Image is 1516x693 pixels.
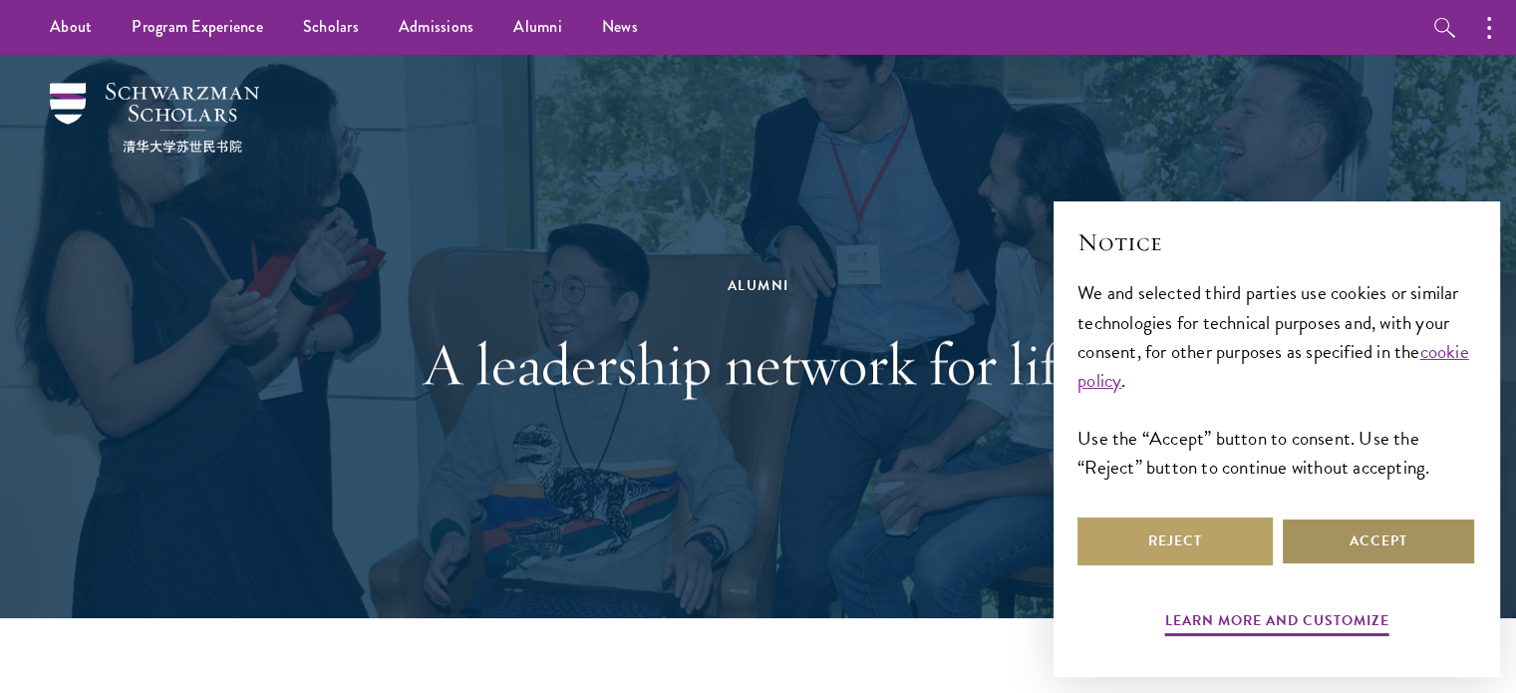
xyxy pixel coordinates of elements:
[1281,518,1476,565] button: Accept
[1077,225,1476,259] h2: Notice
[415,273,1102,298] div: Alumni
[415,328,1102,400] h1: A leadership network for life.
[1077,518,1273,565] button: Reject
[1165,608,1389,639] button: Learn more and customize
[1077,337,1469,395] a: cookie policy
[50,83,259,153] img: Schwarzman Scholars
[1077,278,1476,481] div: We and selected third parties use cookies or similar technologies for technical purposes and, wit...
